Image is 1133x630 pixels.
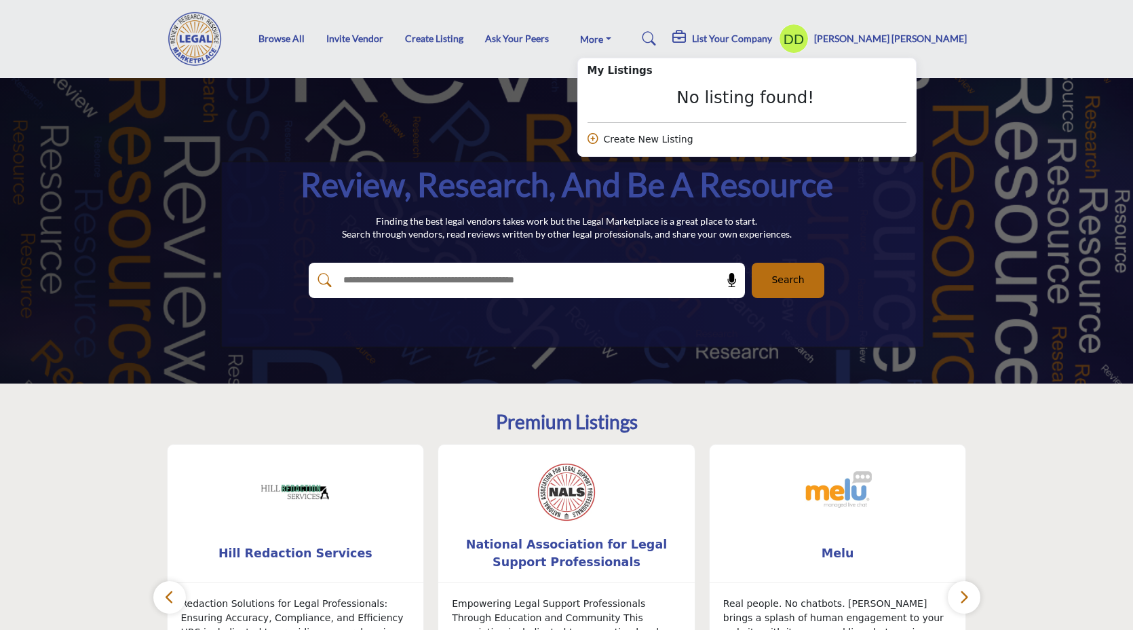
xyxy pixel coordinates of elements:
[258,33,305,44] a: Browse All
[188,544,404,562] span: Hill Redaction Services
[814,32,967,45] h5: [PERSON_NAME] [PERSON_NAME]
[188,536,404,572] b: Hill Redaction Services
[588,88,904,107] div: No listing found!
[496,411,638,434] h2: Premium Listings
[459,536,674,572] b: National Association for Legal Support Professionals
[342,215,792,228] p: Finding the best legal vendors takes work but the Legal Marketplace is a great place to start.
[261,458,329,526] img: Hill Redaction Services
[577,58,917,157] div: List Your Company
[438,536,695,572] a: National Association for Legal Support Professionals
[672,31,772,47] div: List Your Company
[167,12,231,66] img: Site Logo
[588,63,653,79] b: My Listings
[629,28,665,50] a: Search
[301,164,833,206] h1: Review, Research, and be a Resource
[730,536,946,572] b: Melu
[342,227,792,241] p: Search through vendors, read reviews written by other legal professionals, and share your own exp...
[571,29,621,48] a: More
[485,33,549,44] a: Ask Your Peers
[730,544,946,562] span: Melu
[752,263,824,298] button: Search
[710,536,966,572] a: Melu
[771,273,804,287] span: Search
[779,24,809,54] button: Show hide supplier dropdown
[588,132,906,147] div: Create New Listing
[692,33,772,45] h5: List Your Company
[533,458,600,526] img: National Association for Legal Support Professionals
[168,536,424,572] a: Hill Redaction Services
[405,33,463,44] a: Create Listing
[326,33,383,44] a: Invite Vendor
[804,458,872,526] img: Melu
